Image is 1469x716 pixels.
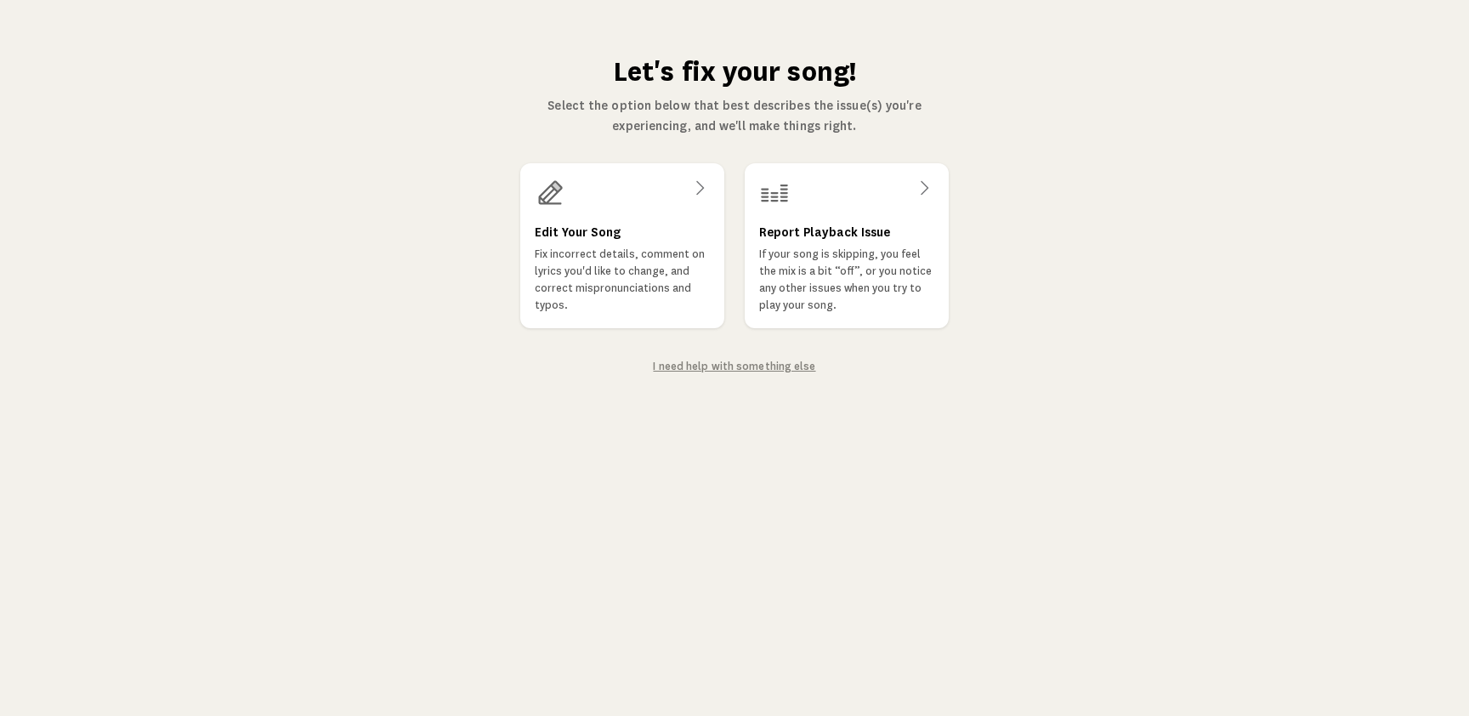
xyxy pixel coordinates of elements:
h1: Let's fix your song! [519,54,950,88]
p: Select the option below that best describes the issue(s) you're experiencing, and we'll make thin... [519,95,950,136]
p: Fix incorrect details, comment on lyrics you'd like to change, and correct mispronunciations and ... [535,246,710,314]
p: If your song is skipping, you feel the mix is a bit “off”, or you notice any other issues when yo... [759,246,934,314]
a: I need help with something else [653,361,815,372]
h3: Edit Your Song [535,222,621,242]
a: Report Playback IssueIf your song is skipping, you feel the mix is a bit “off”, or you notice any... [745,163,949,328]
h3: Report Playback Issue [759,222,890,242]
a: Edit Your SongFix incorrect details, comment on lyrics you'd like to change, and correct mispronu... [520,163,724,328]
